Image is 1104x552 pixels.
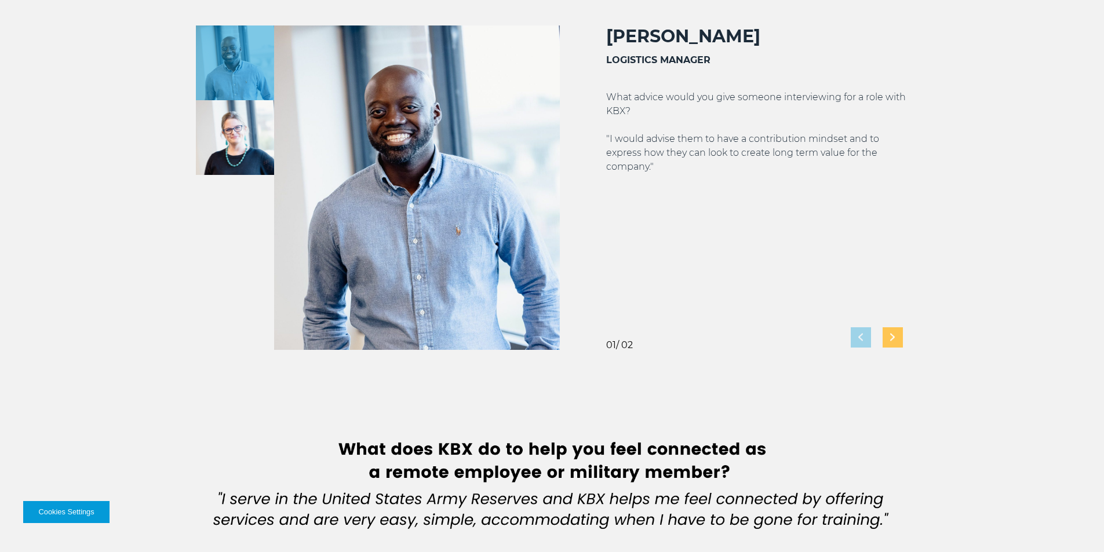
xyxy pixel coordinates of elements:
[883,327,903,348] div: Next slide
[890,334,895,341] img: next slide
[606,53,909,67] h3: LOGISTICS MANAGER
[606,90,909,174] p: What advice would you give someone interviewing for a role with KBX? "I would advise them to have...
[606,339,616,350] span: 01
[606,25,909,47] h2: [PERSON_NAME]
[895,418,1104,552] iframe: Chat Widget
[23,501,110,523] button: Cookies Settings
[606,341,633,350] div: / 02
